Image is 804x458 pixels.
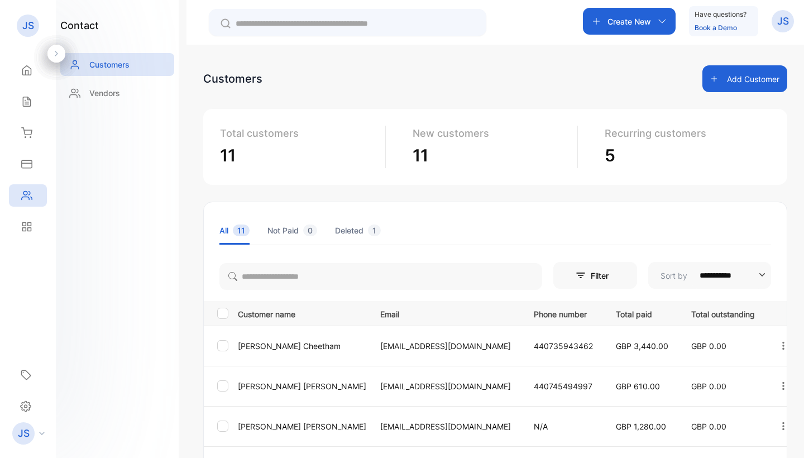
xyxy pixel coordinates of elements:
[60,53,174,76] a: Customers
[368,225,381,236] span: 1
[695,9,746,20] p: Have questions?
[534,306,593,320] p: Phone number
[203,70,262,87] div: Customers
[607,16,651,27] p: Create New
[380,421,511,432] p: [EMAIL_ADDRESS][DOMAIN_NAME]
[267,216,317,245] li: Not Paid
[583,8,676,35] button: Create New
[534,421,593,432] p: N/A
[380,340,511,352] p: [EMAIL_ADDRESS][DOMAIN_NAME]
[413,143,569,168] p: 11
[89,59,130,70] p: Customers
[691,381,726,391] span: GBP 0.00
[22,18,34,33] p: JS
[233,225,250,236] span: 11
[605,126,762,141] p: Recurring customers
[219,216,250,245] li: All
[695,23,737,32] a: Book a Demo
[691,341,726,351] span: GBP 0.00
[89,87,120,99] p: Vendors
[60,82,174,104] a: Vendors
[777,14,789,28] p: JS
[60,18,99,33] h1: contact
[616,306,668,320] p: Total paid
[691,306,755,320] p: Total outstanding
[220,143,376,168] p: 11
[534,380,593,392] p: 440745494997
[648,262,771,289] button: Sort by
[238,380,366,392] p: [PERSON_NAME] [PERSON_NAME]
[18,426,30,441] p: JS
[605,143,762,168] p: 5
[616,341,668,351] span: GBP 3,440.00
[380,306,511,320] p: Email
[303,225,317,236] span: 0
[220,126,376,141] p: Total customers
[534,340,593,352] p: 440735943462
[661,270,687,282] p: Sort by
[238,306,366,320] p: Customer name
[380,380,511,392] p: [EMAIL_ADDRESS][DOMAIN_NAME]
[238,421,366,432] p: [PERSON_NAME] [PERSON_NAME]
[616,381,660,391] span: GBP 610.00
[616,422,666,431] span: GBP 1,280.00
[691,422,726,431] span: GBP 0.00
[413,126,569,141] p: New customers
[335,216,381,245] li: Deleted
[702,65,787,92] button: Add Customer
[238,340,366,352] p: [PERSON_NAME] Cheetham
[772,8,794,35] button: JS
